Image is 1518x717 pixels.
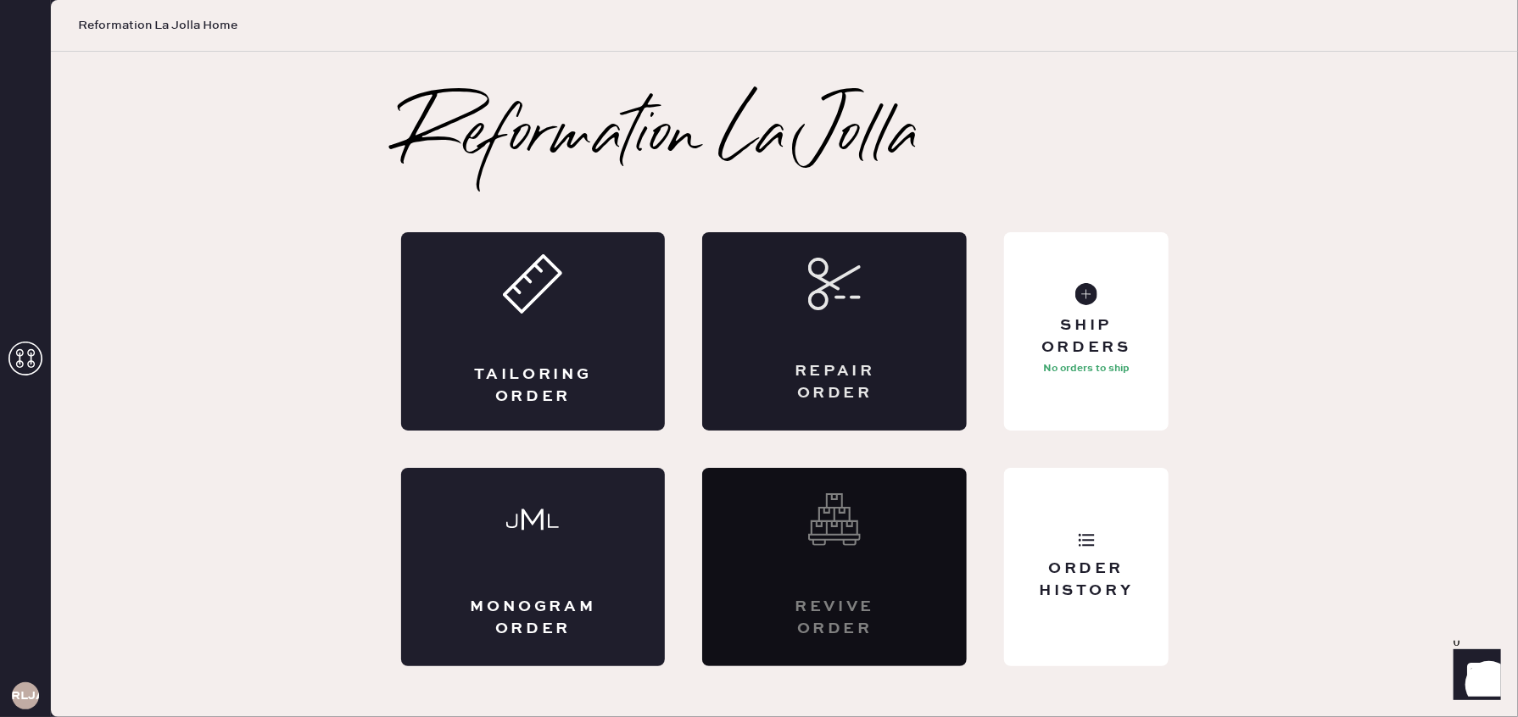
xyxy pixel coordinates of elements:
[1018,559,1154,601] div: Order History
[702,468,967,666] div: Interested? Contact us at care@hemster.co
[1437,641,1510,714] iframe: Front Chat
[1043,358,1130,379] p: No orders to ship
[469,364,598,407] div: Tailoring Order
[1018,315,1154,358] div: Ship Orders
[78,17,237,34] span: Reformation La Jolla Home
[12,690,39,702] h3: RLJA
[401,103,920,171] h2: Reformation La Jolla
[469,597,598,639] div: Monogram Order
[770,597,899,639] div: Revive order
[770,361,899,403] div: Repair Order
